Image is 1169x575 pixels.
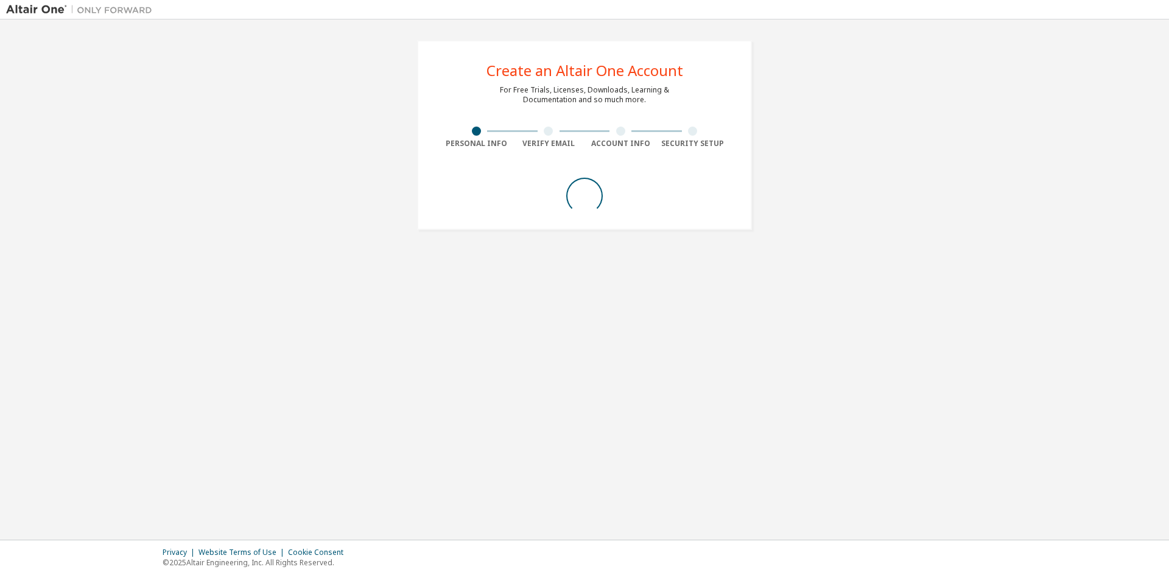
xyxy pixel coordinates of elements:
div: Account Info [584,139,657,148]
div: Verify Email [513,139,585,148]
div: Website Terms of Use [198,548,288,557]
div: Personal Info [440,139,513,148]
div: Security Setup [657,139,729,148]
div: Create an Altair One Account [486,63,683,78]
div: For Free Trials, Licenses, Downloads, Learning & Documentation and so much more. [500,85,669,105]
div: Privacy [163,548,198,557]
p: © 2025 Altair Engineering, Inc. All Rights Reserved. [163,557,351,568]
img: Altair One [6,4,158,16]
div: Cookie Consent [288,548,351,557]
